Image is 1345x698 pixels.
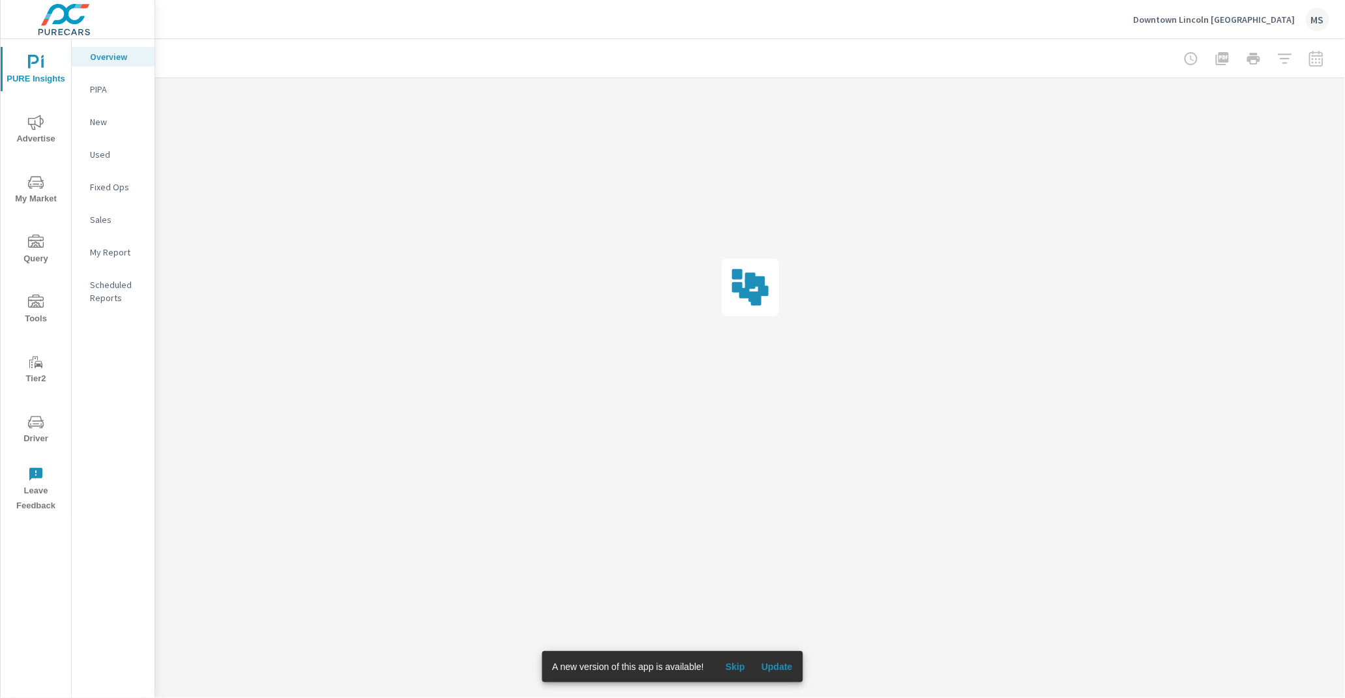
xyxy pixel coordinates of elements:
span: Skip [720,661,751,673]
span: Update [761,661,793,673]
p: Used [90,148,144,161]
p: PIPA [90,83,144,96]
span: Leave Feedback [5,467,67,514]
button: Skip [715,656,756,677]
button: Update [756,656,798,677]
span: PURE Insights [5,55,67,87]
div: MS [1306,8,1329,31]
div: Overview [72,47,155,66]
span: A new version of this app is available! [552,662,704,672]
div: Sales [72,210,155,229]
div: PIPA [72,80,155,99]
p: Downtown Lincoln [GEOGRAPHIC_DATA] [1134,14,1295,25]
p: My Report [90,246,144,259]
span: Advertise [5,115,67,147]
span: My Market [5,175,67,207]
p: Scheduled Reports [90,278,144,304]
div: Fixed Ops [72,177,155,197]
p: Fixed Ops [90,181,144,194]
div: My Report [72,242,155,262]
span: Query [5,235,67,267]
div: New [72,112,155,132]
span: Tier2 [5,355,67,386]
div: Scheduled Reports [72,275,155,308]
span: Driver [5,414,67,446]
p: Sales [90,213,144,226]
span: Tools [5,295,67,327]
div: nav menu [1,39,71,519]
div: Used [72,145,155,164]
p: New [90,115,144,128]
p: Overview [90,50,144,63]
